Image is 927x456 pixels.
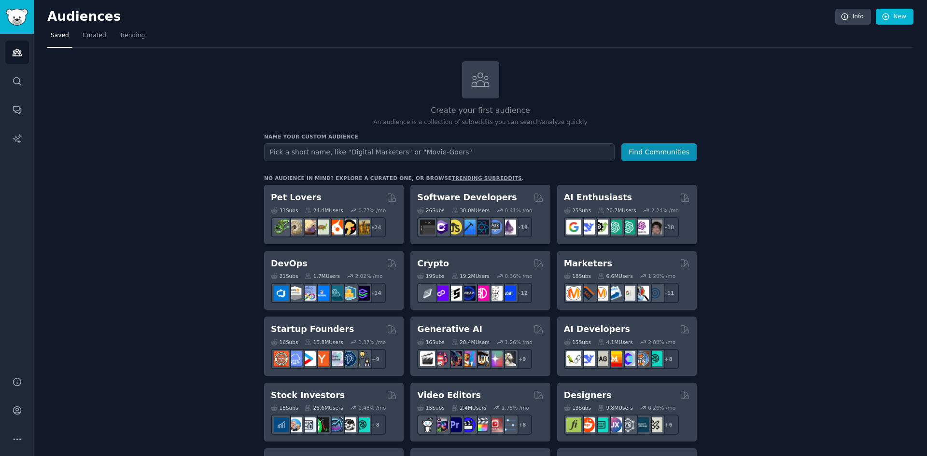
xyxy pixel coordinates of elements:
img: DeepSeek [580,351,595,366]
img: Trading [314,417,329,432]
div: 15 Sub s [564,339,591,345]
img: aws_cdk [341,286,356,301]
div: + 6 [659,415,679,435]
a: Info [835,9,871,25]
img: Youtubevideo [488,417,503,432]
h2: Create your first audience [264,105,697,117]
a: New [876,9,913,25]
h2: DevOps [271,258,308,270]
div: + 19 [512,217,532,237]
img: userexperience [620,417,635,432]
a: trending subreddits [451,175,521,181]
div: 1.37 % /mo [358,339,386,345]
img: LangChain [566,351,581,366]
img: StocksAndTrading [328,417,343,432]
h2: Software Developers [417,192,517,204]
img: OnlineMarketing [647,286,662,301]
img: UX_Design [647,417,662,432]
img: dividends [274,417,289,432]
img: ycombinator [314,351,329,366]
img: content_marketing [566,286,581,301]
img: googleads [620,286,635,301]
img: MistralAI [607,351,622,366]
img: OpenSourceAI [620,351,635,366]
img: FluxAI [474,351,489,366]
img: chatgpt_prompts_ [620,220,635,235]
img: premiere [447,417,462,432]
img: GummySearch logo [6,9,28,26]
img: ValueInvesting [287,417,302,432]
img: GoogleGeminiAI [566,220,581,235]
img: EntrepreneurRideAlong [274,351,289,366]
span: Trending [120,31,145,40]
div: 2.24 % /mo [651,207,679,214]
img: defiblockchain [474,286,489,301]
img: dalle2 [434,351,449,366]
img: finalcutpro [474,417,489,432]
img: ballpython [287,220,302,235]
div: 0.77 % /mo [358,207,386,214]
img: UI_Design [593,417,608,432]
div: + 9 [512,349,532,369]
div: 0.36 % /mo [505,273,533,279]
img: Docker_DevOps [301,286,316,301]
h2: AI Enthusiasts [564,192,632,204]
div: 26 Sub s [417,207,444,214]
img: learnjavascript [447,220,462,235]
img: PlatformEngineers [355,286,370,301]
div: 30.0M Users [451,207,490,214]
img: DeepSeek [580,220,595,235]
div: 4.1M Users [598,339,633,345]
img: starryai [488,351,503,366]
div: 19.2M Users [451,273,490,279]
h2: Crypto [417,258,449,270]
div: + 8 [512,415,532,435]
span: Curated [83,31,106,40]
img: indiehackers [328,351,343,366]
img: AIDevelopersSociety [647,351,662,366]
img: turtle [314,220,329,235]
div: 13.8M Users [305,339,343,345]
div: 2.88 % /mo [648,339,675,345]
img: DreamBooth [501,351,516,366]
img: ArtificalIntelligence [647,220,662,235]
img: Entrepreneurship [341,351,356,366]
div: + 8 [659,349,679,369]
div: 1.7M Users [305,273,340,279]
div: 25 Sub s [564,207,591,214]
a: Curated [79,28,110,48]
img: PetAdvice [341,220,356,235]
div: 0.48 % /mo [358,404,386,411]
img: platformengineering [328,286,343,301]
img: dogbreed [355,220,370,235]
div: 24.4M Users [305,207,343,214]
img: UXDesign [607,417,622,432]
h2: Audiences [47,9,835,25]
img: azuredevops [274,286,289,301]
img: logodesign [580,417,595,432]
h2: Stock Investors [271,389,345,401]
div: 0.41 % /mo [505,207,533,214]
div: 20.7M Users [598,207,636,214]
img: learndesign [634,417,649,432]
img: startup [301,351,316,366]
img: AWS_Certified_Experts [287,286,302,301]
img: ethstaker [447,286,462,301]
img: postproduction [501,417,516,432]
img: herpetology [274,220,289,235]
div: 20.4M Users [451,339,490,345]
img: leopardgeckos [301,220,316,235]
h2: Pet Lovers [271,192,322,204]
img: typography [566,417,581,432]
img: AskMarketing [593,286,608,301]
a: Saved [47,28,72,48]
img: defi_ [501,286,516,301]
div: 19 Sub s [417,273,444,279]
img: web3 [461,286,476,301]
img: DevOpsLinks [314,286,329,301]
div: 21 Sub s [271,273,298,279]
div: 16 Sub s [417,339,444,345]
img: software [420,220,435,235]
div: 13 Sub s [564,404,591,411]
h3: Name your custom audience [264,133,697,140]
